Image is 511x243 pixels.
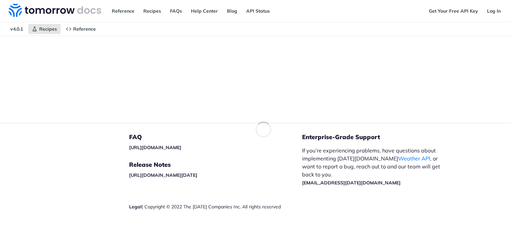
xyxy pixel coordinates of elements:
[243,6,273,16] a: API Status
[166,6,186,16] a: FAQs
[425,6,482,16] a: Get Your Free API Key
[129,172,197,178] a: [URL][DOMAIN_NAME][DATE]
[73,26,96,32] span: Reference
[140,6,165,16] a: Recipes
[7,24,27,34] span: v4.0.1
[129,204,142,210] a: Legal
[483,6,504,16] a: Log In
[302,146,447,186] p: If you’re experiencing problems, have questions about implementing [DATE][DOMAIN_NAME] , or want ...
[129,203,302,210] div: | Copyright © 2022 The [DATE] Companies Inc. All rights reserved
[129,133,302,141] h5: FAQ
[302,180,401,186] a: [EMAIL_ADDRESS][DATE][DOMAIN_NAME]
[302,133,458,141] h5: Enterprise-Grade Support
[129,161,302,169] h5: Release Notes
[187,6,222,16] a: Help Center
[39,26,57,32] span: Recipes
[398,155,430,162] a: Weather API
[62,24,99,34] a: Reference
[223,6,241,16] a: Blog
[28,24,61,34] a: Recipes
[9,4,101,17] img: Tomorrow.io Weather API Docs
[129,144,181,150] a: [URL][DOMAIN_NAME]
[108,6,138,16] a: Reference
